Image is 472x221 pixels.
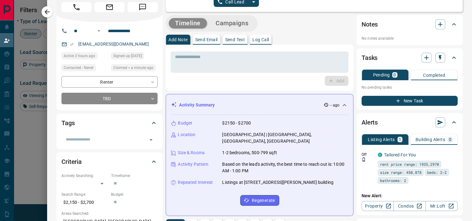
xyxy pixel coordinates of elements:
p: Activity Pattern [178,161,208,168]
p: $2,150 - $2,700 [61,197,108,208]
a: [EMAIL_ADDRESS][DOMAIN_NAME] [78,42,149,47]
p: Timeframe: [111,173,158,179]
span: bathrooms: 2 [380,177,406,184]
button: Regenerate [240,195,279,206]
div: Tue Mar 05 2024 [111,52,158,61]
p: Based on the lead's activity, the best time to reach out is: 10:00 AM - 1:00 PM [222,161,348,174]
a: Tailored For You [384,152,416,157]
h2: Alerts [362,117,378,127]
p: Budget [178,120,192,126]
p: 0 [393,73,396,77]
p: Areas Searched: [61,211,158,216]
p: $2150 - $2700 [222,120,251,126]
p: Send Email [195,37,218,42]
p: Listing Alerts [368,137,395,142]
p: New Alert: [362,193,458,199]
h2: Notes [362,19,378,29]
span: Email [95,2,124,12]
p: Completed [423,73,445,77]
span: Call [61,2,91,12]
p: Send Text [225,37,245,42]
p: Add Note [168,37,187,42]
div: Notes [362,17,458,32]
button: New Task [362,96,458,106]
h2: Tasks [362,53,377,63]
p: [GEOGRAPHIC_DATA] | [GEOGRAPHIC_DATA], [GEOGRAPHIC_DATA], [GEOGRAPHIC_DATA] [222,131,348,145]
p: No notes available [362,36,458,41]
div: condos.ca [378,153,382,157]
p: 0 [449,137,451,142]
p: 1 [399,137,401,142]
div: Renter [61,76,158,88]
div: Tasks [362,50,458,65]
div: Criteria [61,154,158,169]
p: Search Range: [61,192,108,197]
a: Mr.Loft [426,201,458,211]
p: Off [362,152,374,157]
p: -- ago [330,102,339,108]
p: Repeated Interest [178,179,213,186]
span: rent price range: 1935,2970 [380,161,439,167]
p: Listings at [STREET_ADDRESS][PERSON_NAME] building [222,179,333,186]
div: Alerts [362,115,458,130]
button: Timeline [169,18,207,28]
p: Building Alerts [416,137,445,142]
p: Log Call [252,37,269,42]
p: Pending [373,73,390,77]
div: Fri Aug 15 2025 [61,52,108,61]
button: Open [147,135,155,144]
span: Contacted - Never [64,65,94,71]
div: Activity Summary-- ago [171,99,348,111]
span: Active 3 hours ago [64,53,95,59]
h2: Criteria [61,157,82,167]
svg: Email Verified [70,42,74,47]
a: Property [362,201,394,211]
span: Claimed < a minute ago [113,65,153,71]
div: Tags [61,115,158,130]
span: Signed up [DATE] [113,53,142,59]
div: Fri Aug 15 2025 [111,64,158,73]
button: Campaigns [209,18,255,28]
span: Message [128,2,158,12]
p: Location [178,131,195,138]
p: Budget: [111,192,158,197]
p: Size & Rooms [178,150,205,156]
div: TBD [61,93,158,104]
a: Condos [393,201,426,211]
p: Actively Searching: [61,173,108,179]
h2: Tags [61,118,75,128]
span: beds: 2-2 [427,169,447,175]
p: No pending tasks [362,83,458,92]
svg: Push Notification Only [362,157,366,162]
p: Activity Summary [179,102,215,108]
button: Open [95,27,103,35]
span: size range: 450,878 [380,169,421,175]
p: 1-2 bedrooms, 500-799 sqft [222,150,277,156]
